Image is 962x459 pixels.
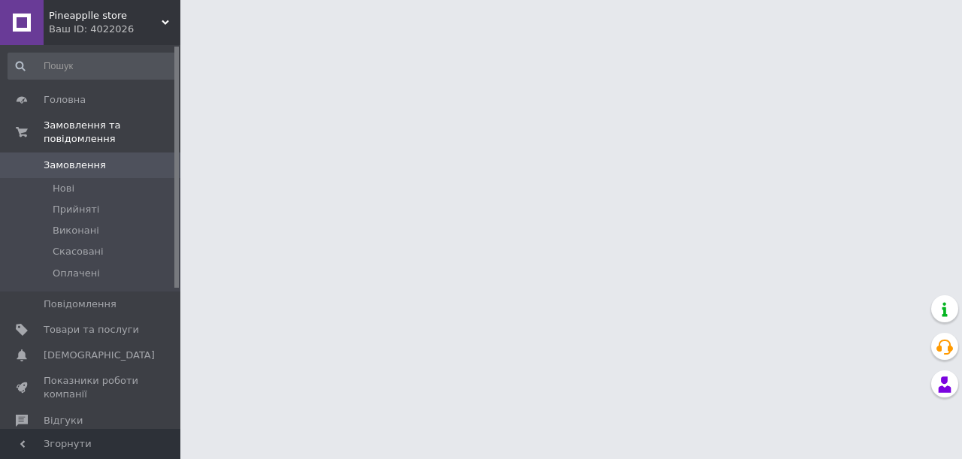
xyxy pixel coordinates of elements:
span: Відгуки [44,414,83,427]
span: Головна [44,93,86,107]
span: [DEMOGRAPHIC_DATA] [44,349,155,362]
span: Показники роботи компанії [44,374,139,401]
span: Pineapplle store [49,9,162,23]
span: Скасовані [53,245,104,258]
input: Пошук [8,53,177,80]
span: Оплачені [53,267,100,280]
span: Замовлення [44,159,106,172]
span: Прийняті [53,203,99,216]
span: Повідомлення [44,297,116,311]
span: Виконані [53,224,99,237]
span: Товари та послуги [44,323,139,337]
span: Замовлення та повідомлення [44,119,180,146]
span: Нові [53,182,74,195]
div: Ваш ID: 4022026 [49,23,180,36]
